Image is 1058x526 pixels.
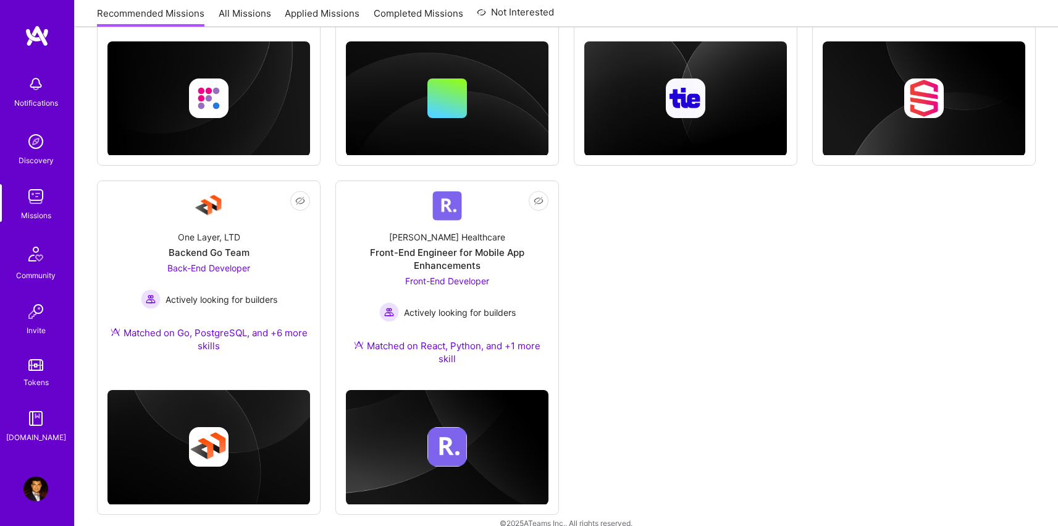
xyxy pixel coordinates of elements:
a: Not Interested [477,5,554,27]
div: Backend Go Team [169,246,250,259]
img: tokens [28,359,43,371]
div: One Layer, LTD [178,231,240,244]
img: Actively looking for builders [141,289,161,309]
img: Community [21,239,51,269]
div: Notifications [14,96,58,109]
img: Company Logo [432,191,462,221]
span: Actively looking for builders [166,293,277,306]
img: Company logo [189,427,229,467]
img: logo [25,25,49,47]
img: guide book [23,406,48,431]
span: Front-End Developer [405,276,489,286]
div: Tokens [23,376,49,389]
div: Matched on Go, PostgreSQL, and +6 more skills [107,326,310,352]
img: User Avatar [23,477,48,501]
img: cover [107,390,310,505]
div: Missions [21,209,51,222]
a: Applied Missions [285,7,359,27]
a: Company Logo[PERSON_NAME] HealthcareFront-End Engineer for Mobile App EnhancementsFront-End Devel... [346,191,548,380]
img: Company logo [427,427,467,467]
a: Completed Missions [374,7,463,27]
a: Company LogoOne Layer, LTDBackend Go TeamBack-End Developer Actively looking for buildersActively... [107,191,310,367]
img: Company logo [189,78,229,118]
img: cover [346,390,548,505]
i: icon EyeClosed [534,196,544,206]
div: Discovery [19,154,54,167]
div: [PERSON_NAME] Healthcare [389,231,505,244]
i: icon EyeClosed [295,196,305,206]
div: Invite [27,324,46,337]
img: Company logo [666,78,705,118]
div: Matched on React, Python, and +1 more skill [346,339,548,365]
img: teamwork [23,184,48,209]
img: Invite [23,299,48,324]
div: Front-End Engineer for Mobile App Enhancements [346,246,548,272]
img: Actively looking for builders [379,302,399,322]
div: Community [16,269,56,282]
a: User Avatar [20,477,51,501]
img: Company Logo [194,191,224,221]
span: Back-End Developer [167,263,250,273]
span: Actively looking for builders [404,306,516,319]
img: Ateam Purple Icon [354,340,364,350]
a: Recommended Missions [97,7,204,27]
img: cover [107,41,310,156]
div: [DOMAIN_NAME] [6,431,66,444]
img: discovery [23,129,48,154]
img: bell [23,72,48,96]
a: All Missions [219,7,271,27]
img: Company logo [904,78,944,118]
img: cover [346,41,548,156]
img: cover [823,41,1025,156]
img: cover [584,41,787,156]
img: Ateam Purple Icon [111,327,120,337]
